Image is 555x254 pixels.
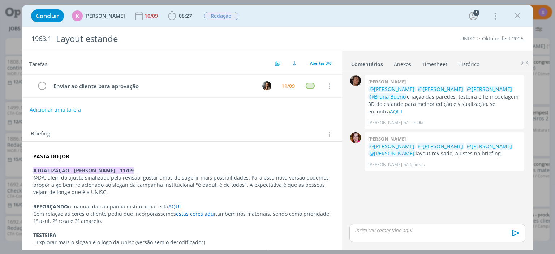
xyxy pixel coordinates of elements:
[458,57,480,68] a: Histórico
[368,143,521,158] p: layout revisado, ajustes no briefing.
[33,203,331,210] p: o manual da campanha institucional está
[50,82,255,91] div: Enviar ao cliente para aprovação
[369,86,414,92] span: @[PERSON_NAME]
[368,120,402,126] p: [PERSON_NAME]
[468,10,479,22] button: 5
[369,143,414,150] span: @[PERSON_NAME]
[31,35,51,43] span: 1963.1
[368,135,406,142] b: [PERSON_NAME]
[33,239,331,246] p: - Explorar mais o slogan e o logo da Unisc (versão sem o decodificador)
[310,60,331,66] span: Abertas 3/6
[281,83,295,89] div: 11/09
[33,153,69,160] a: PASTA DO JOB
[84,13,125,18] span: [PERSON_NAME]
[168,203,181,210] a: AQUI
[418,86,463,92] span: @[PERSON_NAME]
[369,150,414,157] span: @[PERSON_NAME]
[394,61,411,68] div: Anexos
[179,12,192,19] span: 08:27
[203,12,239,21] button: Redação
[33,246,331,253] p: - Podes pensar em algo que incorpore a barrinha com o gradiente que é característico da campanha.
[350,75,361,86] img: P
[33,167,134,174] strong: ATUALIZAÇÃO - [PERSON_NAME] - 11/09
[368,162,402,168] p: [PERSON_NAME]
[33,232,331,239] p: :
[482,35,524,42] a: Oktoberfest 2025
[473,10,479,16] div: 5
[31,129,50,139] span: Briefing
[292,61,297,65] img: arrow-down.svg
[351,57,383,68] a: Comentários
[422,57,448,68] a: Timesheet
[29,59,47,68] span: Tarefas
[404,120,423,126] span: há um dia
[368,78,406,85] b: [PERSON_NAME]
[390,108,402,115] a: AQUI
[368,86,521,115] p: criação das paredes, testeira e fiz modelagem 3D do estande para melhor edição e visualização, se...
[29,103,81,116] button: Adicionar uma tarefa
[350,132,361,143] img: B
[166,10,194,22] button: 08:27
[262,81,272,91] button: B
[369,93,406,100] span: @Bruna Bueno
[22,5,533,250] div: dialog
[467,143,512,150] span: @[PERSON_NAME]
[33,203,68,210] strong: REFORÇANDO
[467,86,512,92] span: @[PERSON_NAME]
[33,232,56,238] strong: TESTEIRA
[72,10,125,21] button: K[PERSON_NAME]
[460,35,476,42] a: UNISC
[33,210,331,225] p: Com relação as cores o cliente pediu que incorporássemos também nos materiais, sendo como priorid...
[262,81,271,90] img: B
[176,210,215,217] a: estas cores aqui
[33,174,331,196] p: @DA, além do ajuste sinalizado pela revisão, gostaríamos de sugerir mais possibilidades. Para ess...
[418,143,463,150] span: @[PERSON_NAME]
[404,162,425,168] span: há 6 horas
[204,12,238,20] span: Redação
[72,10,83,21] div: K
[36,13,59,19] span: Concluir
[145,13,159,18] div: 10/09
[53,30,315,48] div: Layout estande
[31,9,64,22] button: Concluir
